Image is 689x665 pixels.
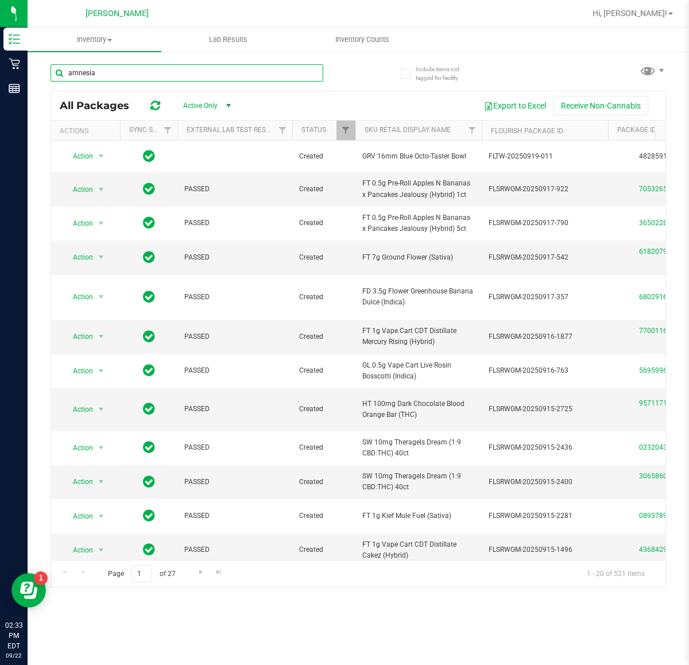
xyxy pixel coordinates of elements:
[489,184,601,195] span: FLSRWGM-20250917-922
[184,252,285,263] span: PASSED
[63,181,94,198] span: Action
[143,289,155,305] span: In Sync
[362,360,475,382] span: GL 0.5g Vape Cart Live Rosin Bosscotti (Indica)
[143,181,155,197] span: In Sync
[295,28,429,52] a: Inventory Counts
[184,511,285,521] span: PASSED
[9,83,20,94] inline-svg: Reports
[362,178,475,200] span: FT 0.5g Pre-Roll Apples N Bananas x Pancakes Jealousy (Hybrid) 1ct
[184,292,285,303] span: PASSED
[11,573,46,608] iframe: Resource center
[34,571,48,585] iframe: Resource center unread badge
[365,126,451,134] a: SKU Retail Display Name
[299,218,349,229] span: Created
[489,292,601,303] span: FLSRWGM-20250917-357
[362,286,475,308] span: FD 3.5g Flower Greenhouse Banana Dulce (Indica)
[161,28,295,52] a: Lab Results
[187,126,277,134] a: External Lab Test Result
[9,33,20,45] inline-svg: Inventory
[489,477,601,488] span: FLSRWGM-20250915-2400
[94,474,109,490] span: select
[362,539,475,561] span: FT 1g Vape Cart CDT Distillate Cakez (Hybrid)
[63,215,94,231] span: Action
[63,508,94,524] span: Action
[489,252,601,263] span: FLSRWGM-20250917-542
[489,511,601,521] span: FLSRWGM-20250915-2281
[143,542,155,558] span: In Sync
[94,328,109,345] span: select
[489,544,601,555] span: FLSRWGM-20250915-1496
[184,442,285,453] span: PASSED
[299,184,349,195] span: Created
[51,64,323,82] input: Search Package ID, Item Name, SKU, Lot or Part Number...
[143,474,155,490] span: In Sync
[299,544,349,555] span: Created
[362,471,475,493] span: SW 10mg Theragels Dream (1:9 CBD:THC) 40ct
[489,442,601,453] span: FLSRWGM-20250915-2436
[320,34,405,45] span: Inventory Counts
[593,9,667,18] span: Hi, [PERSON_NAME]!
[131,565,152,583] input: 1
[617,126,656,134] a: Package ID
[63,249,94,265] span: Action
[192,565,209,581] a: Go to the next page
[299,442,349,453] span: Created
[184,404,285,415] span: PASSED
[28,34,161,45] span: Inventory
[143,148,155,164] span: In Sync
[299,331,349,342] span: Created
[477,96,553,115] button: Export to Excel
[63,474,94,490] span: Action
[143,328,155,345] span: In Sync
[94,289,109,305] span: select
[60,99,141,112] span: All Packages
[489,331,601,342] span: FLSRWGM-20250916-1877
[63,542,94,558] span: Action
[5,651,22,660] p: 09/22
[299,477,349,488] span: Created
[5,620,22,651] p: 02:33 PM EDT
[211,565,227,581] a: Go to the last page
[94,508,109,524] span: select
[94,440,109,456] span: select
[184,544,285,555] span: PASSED
[63,440,94,456] span: Action
[158,121,177,140] a: Filter
[299,252,349,263] span: Created
[489,151,601,162] span: FLTW-20250919-011
[63,148,94,164] span: Action
[362,252,475,263] span: FT 7g Ground Flower (Sativa)
[362,326,475,347] span: FT 1g Vape Cart CDT Distillate Mercury Rising (Hybrid)
[336,121,355,140] a: Filter
[301,126,326,134] a: Status
[553,96,648,115] button: Receive Non-Cannabis
[299,511,349,521] span: Created
[299,404,349,415] span: Created
[143,439,155,455] span: In Sync
[129,126,173,134] a: Sync Status
[143,508,155,524] span: In Sync
[60,127,115,135] div: Actions
[94,401,109,417] span: select
[94,181,109,198] span: select
[184,365,285,376] span: PASSED
[63,401,94,417] span: Action
[63,363,94,379] span: Action
[184,218,285,229] span: PASSED
[86,9,149,18] span: [PERSON_NAME]
[63,328,94,345] span: Action
[94,363,109,379] span: select
[273,121,292,140] a: Filter
[491,127,563,135] a: Flourish Package ID
[489,365,601,376] span: FLSRWGM-20250916-763
[184,331,285,342] span: PASSED
[299,151,349,162] span: Created
[9,58,20,69] inline-svg: Retail
[184,477,285,488] span: PASSED
[94,148,109,164] span: select
[143,249,155,265] span: In Sync
[143,215,155,231] span: In Sync
[184,184,285,195] span: PASSED
[416,65,473,82] span: Include items not tagged for facility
